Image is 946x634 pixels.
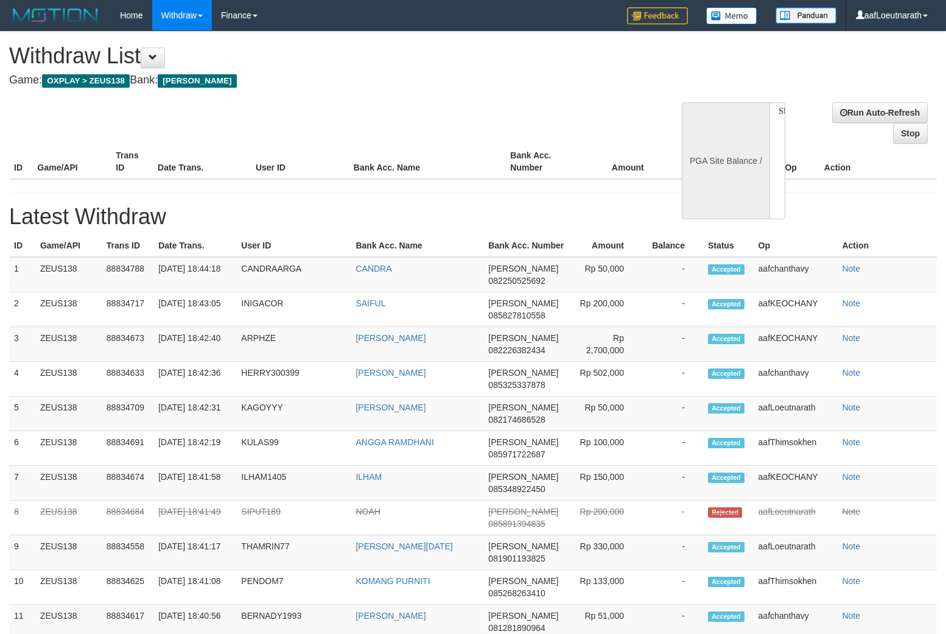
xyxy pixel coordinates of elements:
td: 6 [9,431,35,466]
td: INIGACOR [236,292,351,327]
span: [PERSON_NAME] [488,333,558,343]
td: 88834691 [102,431,153,466]
td: - [642,292,703,327]
td: aafThimsokhen [754,570,838,605]
span: [PERSON_NAME] [488,437,558,447]
span: [PERSON_NAME] [158,74,236,88]
td: [DATE] 18:44:18 [153,257,236,292]
td: KAGOYYY [236,396,351,431]
a: NOAH [356,507,380,516]
span: Accepted [708,334,745,344]
td: Rp 133,000 [570,570,642,605]
td: KULAS99 [236,431,351,466]
td: [DATE] 18:42:36 [153,362,236,396]
th: Amount [570,234,642,257]
th: User ID [251,144,349,179]
h4: Game: Bank: [9,74,618,86]
td: ARPHZE [236,327,351,362]
td: 88834633 [102,362,153,396]
span: [PERSON_NAME] [488,472,558,482]
span: Accepted [708,473,745,483]
a: Note [842,507,860,516]
th: Date Trans. [153,234,236,257]
td: aafchanthavy [754,362,838,396]
td: SIPUT189 [236,501,351,535]
td: - [642,570,703,605]
h1: Withdraw List [9,44,618,68]
img: Feedback.jpg [627,7,688,24]
td: ZEUS138 [35,535,102,570]
div: PGA Site Balance / [682,102,769,219]
td: [DATE] 18:41:58 [153,466,236,501]
td: ZEUS138 [35,466,102,501]
a: CANDRA [356,264,391,273]
span: 085891394835 [488,519,545,529]
th: User ID [236,234,351,257]
td: Rp 330,000 [570,535,642,570]
td: aafKEOCHANY [754,292,838,327]
th: Bank Acc. Number [483,234,570,257]
span: 082174686528 [488,415,545,424]
span: Accepted [708,368,745,379]
td: ZEUS138 [35,396,102,431]
td: 88834684 [102,501,153,535]
span: [PERSON_NAME] [488,264,558,273]
th: Game/API [33,144,111,179]
td: 88834709 [102,396,153,431]
td: - [642,535,703,570]
th: Action [837,234,937,257]
td: aafThimsokhen [754,431,838,466]
td: [DATE] 18:42:31 [153,396,236,431]
td: 10 [9,570,35,605]
th: Balance [662,144,734,179]
td: 88834673 [102,327,153,362]
td: [DATE] 18:42:40 [153,327,236,362]
a: Note [842,541,860,551]
img: Button%20Memo.svg [706,7,757,24]
span: Accepted [708,264,745,275]
a: KOMANG PURNITI [356,576,430,586]
td: 88834625 [102,570,153,605]
th: Trans ID [102,234,153,257]
td: ZEUS138 [35,327,102,362]
td: 1 [9,257,35,292]
a: Note [842,576,860,586]
td: 5 [9,396,35,431]
a: Note [842,403,860,412]
td: Rp 50,000 [570,396,642,431]
span: Accepted [708,577,745,587]
th: Status [703,234,754,257]
span: Accepted [708,438,745,448]
th: Op [780,144,819,179]
a: ANGGA RAMDHANI [356,437,433,447]
a: Note [842,333,860,343]
a: Note [842,611,860,621]
td: [DATE] 18:41:17 [153,535,236,570]
th: Bank Acc. Name [349,144,505,179]
a: [PERSON_NAME][DATE] [356,541,452,551]
td: - [642,466,703,501]
span: [PERSON_NAME] [488,576,558,586]
a: SAIFUL [356,298,385,308]
td: [DATE] 18:41:49 [153,501,236,535]
td: 4 [9,362,35,396]
a: [PERSON_NAME] [356,403,426,412]
td: HERRY300399 [236,362,351,396]
td: - [642,501,703,535]
a: ILHAM [356,472,382,482]
a: [PERSON_NAME] [356,611,426,621]
span: OXPLAY > ZEUS138 [42,74,130,88]
a: [PERSON_NAME] [356,333,426,343]
span: 085827810558 [488,311,545,320]
td: ZEUS138 [35,362,102,396]
td: THAMRIN77 [236,535,351,570]
th: ID [9,144,33,179]
td: 7 [9,466,35,501]
span: 085325337878 [488,380,545,390]
td: ZEUS138 [35,292,102,327]
span: [PERSON_NAME] [488,541,558,551]
span: 081281890964 [488,623,545,633]
span: 082250525692 [488,276,545,286]
th: Game/API [35,234,102,257]
td: - [642,431,703,466]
